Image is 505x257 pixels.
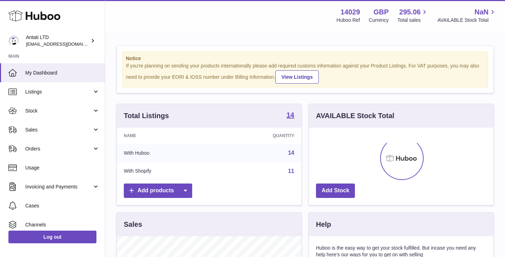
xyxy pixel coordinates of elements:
strong: 14 [287,111,294,118]
span: Cases [25,203,100,209]
th: Name [117,128,216,144]
span: Invoicing and Payments [25,184,92,190]
th: Quantity [216,128,301,144]
strong: GBP [373,7,389,17]
span: Channels [25,221,100,228]
a: Add products [124,184,192,198]
span: Listings [25,89,92,95]
span: Stock [25,108,92,114]
h3: Sales [124,220,142,229]
a: Add Stock [316,184,355,198]
img: toufic@antatiskin.com [8,36,19,46]
td: With Huboo [117,144,216,162]
span: NaN [474,7,489,17]
div: Huboo Ref [337,17,360,24]
a: NaN AVAILABLE Stock Total [437,7,497,24]
h3: AVAILABLE Stock Total [316,111,394,121]
strong: 14029 [341,7,360,17]
div: Currency [369,17,389,24]
h3: Total Listings [124,111,169,121]
a: 11 [288,168,294,174]
a: View Listings [275,70,318,84]
a: Log out [8,231,96,243]
a: 14 [288,150,294,156]
span: Total sales [397,17,429,24]
span: Sales [25,127,92,133]
span: My Dashboard [25,70,100,76]
span: Usage [25,165,100,171]
span: Orders [25,146,92,152]
a: 295.06 Total sales [397,7,429,24]
span: [EMAIL_ADDRESS][DOMAIN_NAME] [26,41,103,47]
a: 14 [287,111,294,120]
h3: Help [316,220,331,229]
div: Antati LTD [26,34,89,47]
div: If you're planning on sending your products internationally please add required customs informati... [126,63,484,84]
span: 295.06 [399,7,420,17]
span: AVAILABLE Stock Total [437,17,497,24]
strong: Notice [126,55,484,62]
td: With Shopify [117,162,216,180]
